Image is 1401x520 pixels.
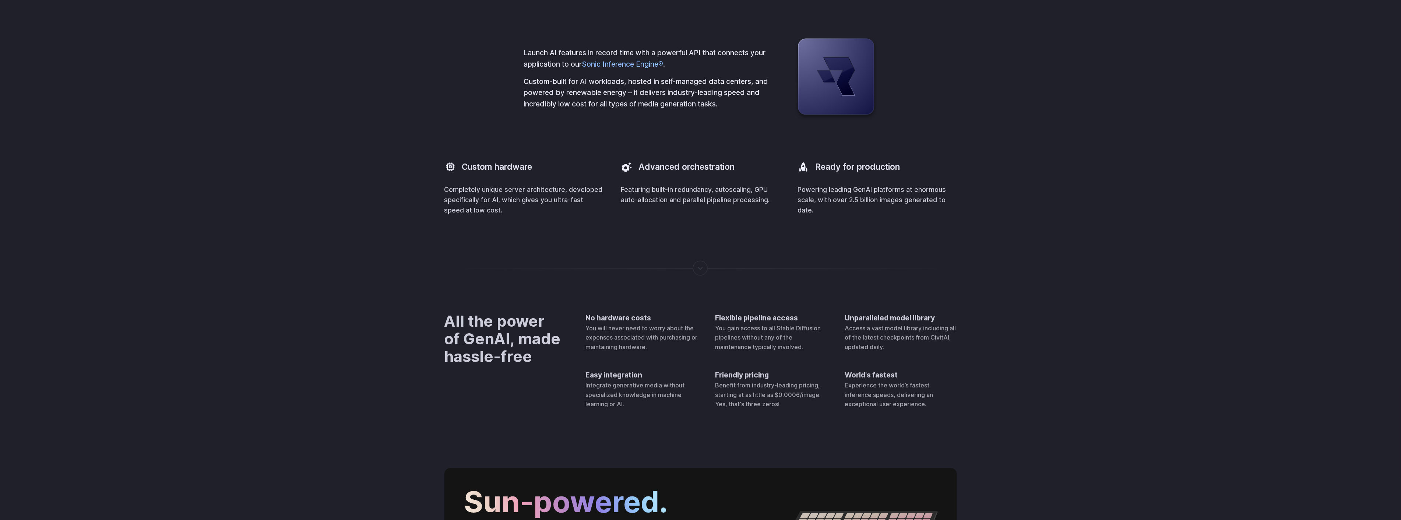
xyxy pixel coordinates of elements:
[621,185,780,205] p: Featuring built-in redundancy, autoscaling, GPU auto-allocation and parallel pipeline processing.
[715,382,821,408] span: Benefit from industry-leading pricing, starting at as little as $0.0006/image. Yes, that's three ...
[715,312,827,324] h4: Flexible pipeline access
[586,369,698,381] h4: Easy integration
[845,382,933,408] span: Experience the world’s fastest inference speeds, delivering an exceptional user experience.
[582,60,663,68] a: Sonic Inference Engine®
[586,324,698,351] span: You will never need to worry about the expenses associated with purchasing or maintaining hardware.
[444,312,562,409] h3: All the power of GenAI, made hassle-free
[798,185,957,215] p: Powering leading GenAI platforms at enormous scale, with over 2.5 billion images generated to date.
[586,382,685,408] span: Integrate generative media without specialized knowledge in machine learning or AI.
[444,185,603,215] p: Completely unique server architecture, developed specifically for AI, which gives you ultra-fast ...
[586,312,698,324] h4: No hardware costs
[462,161,532,173] h3: Custom hardware
[715,369,827,381] h4: Friendly pricing
[815,161,900,173] h3: Ready for production
[845,369,957,381] h4: World's fastest
[845,324,956,351] span: Access a vast model library including all of the latest checkpoints from CivitAI, updated daily.
[715,324,821,351] span: You gain access to all Stable Diffusion pipelines without any of the maintenance typically involved.
[845,312,957,324] h4: Unparalleled model library
[524,76,771,110] p: Custom-built for AI workloads, hosted in self-managed data centers, and powered by renewable ener...
[524,47,771,70] p: Launch AI features in record time with a powerful API that connects your application to our .
[638,161,735,173] h3: Advanced orchestration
